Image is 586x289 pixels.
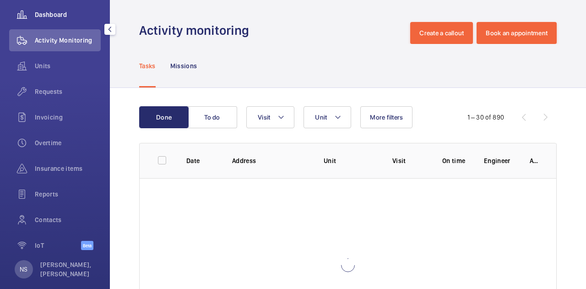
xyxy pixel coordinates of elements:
[35,61,101,71] span: Units
[35,164,101,173] span: Insurance items
[139,106,189,128] button: Done
[304,106,351,128] button: Unit
[477,22,557,44] button: Book an appointment
[360,106,412,128] button: More filters
[139,61,156,71] p: Tasks
[35,215,101,224] span: Contacts
[188,106,237,128] button: To do
[410,22,473,44] button: Create a callout
[392,156,423,165] p: Visit
[35,87,101,96] span: Requests
[170,61,197,71] p: Missions
[20,265,27,274] p: NS
[35,10,101,19] span: Dashboard
[40,260,95,278] p: [PERSON_NAME], [PERSON_NAME]
[35,241,81,250] span: IoT
[530,156,538,165] p: Actions
[370,114,403,121] span: More filters
[186,156,217,165] p: Date
[81,241,93,250] span: Beta
[315,114,327,121] span: Unit
[232,156,309,165] p: Address
[35,36,101,45] span: Activity Monitoring
[324,156,378,165] p: Unit
[246,106,294,128] button: Visit
[35,190,101,199] span: Reports
[139,22,255,39] h1: Activity monitoring
[258,114,270,121] span: Visit
[467,113,504,122] div: 1 – 30 of 890
[35,138,101,147] span: Overtime
[35,113,101,122] span: Invoicing
[484,156,515,165] p: Engineer
[438,156,469,165] p: On time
